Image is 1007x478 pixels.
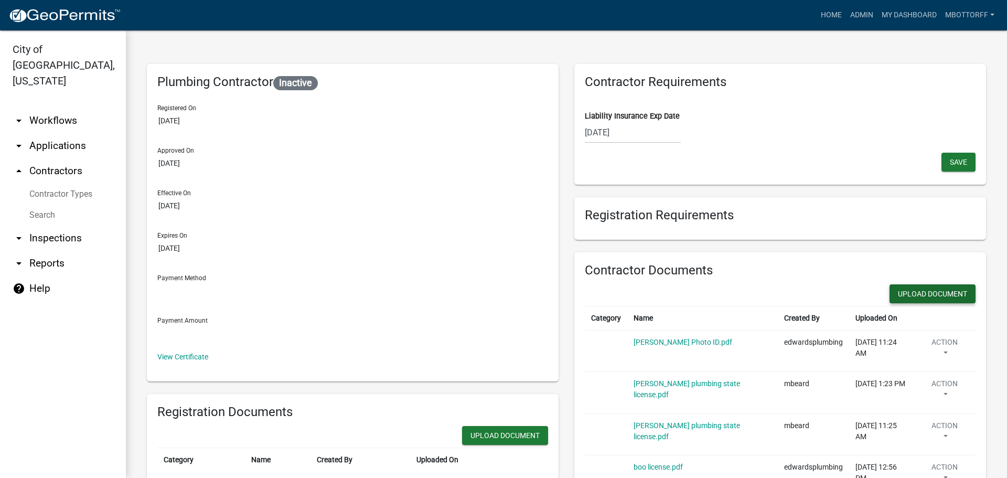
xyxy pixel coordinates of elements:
[849,306,914,330] th: Uploaded On
[410,448,522,472] th: Uploaded On
[13,282,25,295] i: help
[634,379,740,399] a: [PERSON_NAME] plumbing state license.pdf
[462,426,548,448] wm-modal-confirm: New Document
[778,372,849,414] td: mbeard
[849,372,914,414] td: [DATE] 1:23 PM
[13,232,25,245] i: arrow_drop_down
[157,75,548,90] h6: Plumbing Contractor
[634,421,740,441] a: [PERSON_NAME] plumbing state license.pdf
[941,5,999,25] a: Mbottorff
[13,140,25,152] i: arrow_drop_down
[585,75,976,90] h6: Contractor Requirements
[846,5,877,25] a: Admin
[157,353,208,361] a: View Certificate
[310,448,410,472] th: Created By
[877,5,941,25] a: My Dashboard
[585,113,680,120] label: Liability Insurance Exp Date
[890,284,976,303] button: Upload Document
[273,76,318,90] span: Inactive
[157,405,548,420] h6: Registration Documents
[941,153,976,172] button: Save
[585,122,681,143] input: mm/dd/yyyy
[585,306,627,330] th: Category
[778,330,849,372] td: edwardsplumbing
[13,165,25,177] i: arrow_drop_up
[849,413,914,455] td: [DATE] 11:25 AM
[462,426,548,445] button: Upload Document
[585,208,976,223] h6: Registration Requirements
[634,463,683,471] a: boo license.pdf
[920,420,969,447] button: Action
[817,5,846,25] a: Home
[13,257,25,270] i: arrow_drop_down
[920,337,969,363] button: Action
[157,448,245,472] th: Category
[778,306,849,330] th: Created By
[920,378,969,405] button: Action
[950,158,967,166] span: Save
[245,448,311,472] th: Name
[890,284,976,306] wm-modal-confirm: New Document
[585,263,976,278] h6: Contractor Documents
[627,306,778,330] th: Name
[849,330,914,372] td: [DATE] 11:24 AM
[778,413,849,455] td: mbeard
[634,338,732,346] a: [PERSON_NAME] Photo ID.pdf
[13,114,25,127] i: arrow_drop_down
